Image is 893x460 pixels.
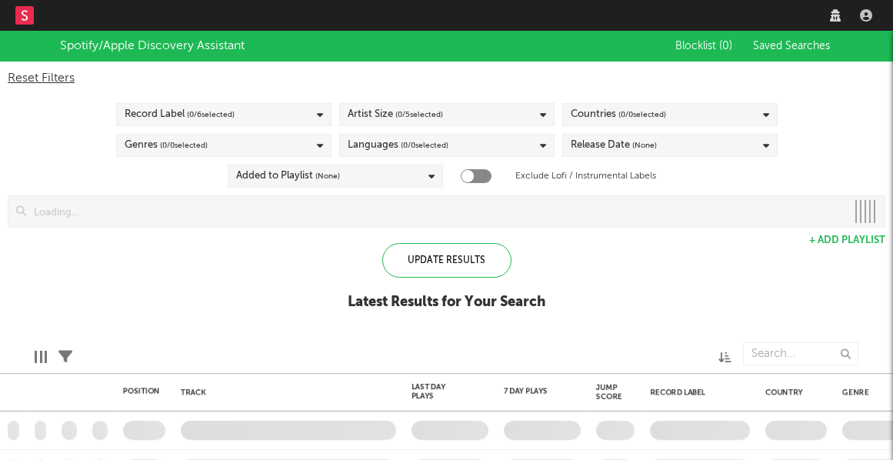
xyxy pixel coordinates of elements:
span: ( 0 ) [719,41,732,52]
div: Record Label [650,388,742,397]
div: Filters [58,335,72,379]
label: Exclude Lofi / Instrumental Labels [515,167,656,185]
button: Saved Searches [748,40,833,52]
div: Update Results [382,243,511,278]
span: Blocklist [675,41,732,52]
div: Reset Filters [8,69,885,88]
button: + Add Playlist [809,235,885,245]
div: Position [123,387,160,396]
span: (None) [315,167,340,185]
span: ( 0 / 0 selected) [401,136,448,155]
div: Genres [125,136,208,155]
div: Languages [348,136,448,155]
span: ( 0 / 0 selected) [618,105,666,124]
div: Record Label [125,105,235,124]
div: Spotify/Apple Discovery Assistant [60,37,245,55]
span: ( 0 / 0 selected) [160,136,208,155]
input: Loading... [26,196,846,227]
div: Release Date [571,136,657,155]
span: ( 0 / 5 selected) [395,105,443,124]
span: (None) [632,136,657,155]
div: Edit Columns [35,335,47,379]
div: Country [765,388,819,397]
div: Track [181,388,388,397]
div: Last Day Plays [412,382,465,401]
span: ( 0 / 6 selected) [187,105,235,124]
div: 7 Day Plays [504,387,558,396]
div: Artist Size [348,105,443,124]
div: Countries [571,105,666,124]
span: Saved Searches [753,41,833,52]
div: Added to Playlist [236,167,340,185]
div: Latest Results for Your Search [348,293,545,312]
div: Jump Score [596,383,622,402]
input: Search... [743,342,858,365]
